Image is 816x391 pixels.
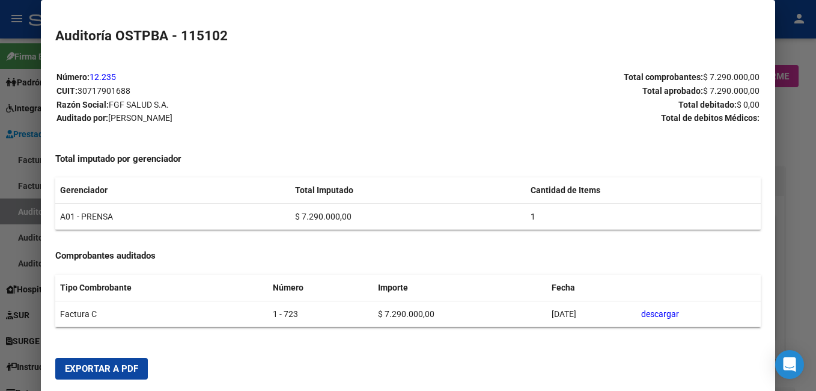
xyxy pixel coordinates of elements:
th: Total Imputado [290,177,525,203]
th: Gerenciador [55,177,290,203]
span: $ 7.290.000,00 [703,72,760,82]
span: [PERSON_NAME] [108,113,172,123]
span: 30717901688 [78,86,130,96]
th: Tipo Combrobante [55,275,268,301]
p: Total debitado: [409,98,760,112]
h4: Total imputado por gerenciador [55,152,761,166]
th: Importe [373,275,546,301]
button: Exportar a PDF [55,358,148,380]
p: Número: [56,70,407,84]
span: $ 0,00 [737,100,760,109]
span: FGF SALUD S.A. [109,100,169,109]
td: Factura C [55,301,268,327]
div: Open Intercom Messenger [775,350,804,379]
td: 1 [526,203,761,230]
p: Total comprobantes: [409,70,760,84]
th: Cantidad de Items [526,177,761,203]
th: Número [268,275,374,301]
td: 1 - 723 [268,301,374,327]
p: Total aprobado: [409,84,760,98]
span: $ 7.290.000,00 [703,86,760,96]
td: A01 - PRENSA [55,203,290,230]
h2: Auditoría OSTPBA - 115102 [55,26,761,46]
p: CUIT: [56,84,407,98]
td: [DATE] [547,301,636,327]
a: 12.235 [90,72,116,82]
p: Total de debitos Médicos: [409,111,760,125]
a: descargar [641,309,679,319]
th: Fecha [547,275,636,301]
td: $ 7.290.000,00 [290,203,525,230]
p: Auditado por: [56,111,407,125]
td: $ 7.290.000,00 [373,301,546,327]
h4: Comprobantes auditados [55,249,761,263]
span: Exportar a PDF [65,363,138,374]
p: Razón Social: [56,98,407,112]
